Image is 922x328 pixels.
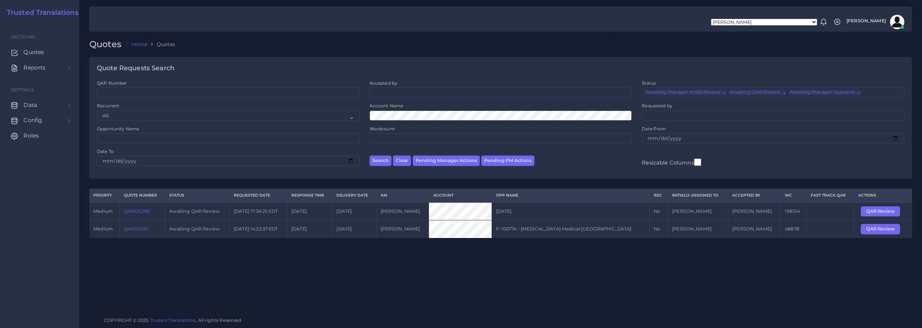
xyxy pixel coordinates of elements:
[728,202,781,220] td: [PERSON_NAME]
[332,189,376,202] th: Delivery Date
[124,208,150,214] a: QAR125396
[229,189,287,202] th: Requested Date
[806,189,854,202] th: Fast Track QAR
[642,103,672,109] label: Requested by
[287,202,332,220] td: [DATE]
[104,316,242,324] span: COPYRIGHT © 2025
[97,103,119,109] label: Recurrent
[376,220,429,238] td: [PERSON_NAME]
[229,202,287,220] td: [DATE] 17:36:25 EDT
[861,206,900,216] button: QAR Review
[165,189,230,202] th: Status
[23,48,44,56] span: Quotes
[5,98,74,113] a: Data
[642,80,656,86] label: Status
[781,220,806,238] td: 48878
[642,126,666,132] label: Date From
[728,90,787,95] li: Awaiting QAR Review
[650,220,668,238] td: No
[23,132,39,140] span: Roles
[393,156,411,166] button: Clear
[124,226,149,232] a: QAR125051
[97,148,114,154] label: Date To
[644,90,726,95] li: Awaiting Manager Initial Review
[846,19,886,23] span: [PERSON_NAME]
[97,126,139,132] label: Opportunity Name
[492,202,650,220] td: [DATE]
[332,220,376,238] td: [DATE]
[668,202,728,220] td: [PERSON_NAME]
[2,9,79,17] a: Trusted Translations
[150,318,196,323] a: Trusted Translations
[147,41,175,48] li: Quotes
[23,116,42,124] span: Config
[668,189,728,202] th: Initially Assigned to
[861,226,905,232] a: QAR Review
[370,103,403,109] label: Account Name
[93,226,113,232] span: medium
[89,39,127,50] h2: Quotes
[165,202,230,220] td: Awaiting QAR Review
[97,80,127,86] label: QAR Number
[650,202,668,220] td: No
[492,189,650,202] th: Opp Name
[642,158,701,167] label: Resizable Columns
[429,189,492,202] th: Account
[5,60,74,75] a: Reports
[861,208,905,214] a: QAR Review
[5,45,74,60] a: Quotes
[93,208,113,214] span: medium
[413,156,480,166] button: Pending Manager Actions
[132,41,148,48] a: Home
[97,64,174,72] h4: Quote Requests Search
[23,64,45,72] span: Reports
[370,156,391,166] button: Search
[781,202,806,220] td: 198514
[89,189,120,202] th: Priority
[650,189,668,202] th: REC
[229,220,287,238] td: [DATE] 14:23:37 EDT
[120,189,165,202] th: Quote Number
[370,126,395,132] label: Wordcount
[843,15,907,29] a: [PERSON_NAME]avatar
[788,90,860,95] li: Awaiting Manager Approval
[492,220,650,238] td: P-100774 - [MEDICAL_DATA] Medical [GEOGRAPHIC_DATA]
[332,202,376,220] td: [DATE]
[11,34,35,40] span: Sections
[5,128,74,143] a: Roles
[728,189,781,202] th: Accepted by
[370,80,398,86] label: Accepted by
[287,189,332,202] th: Response Time
[890,15,904,29] img: avatar
[376,189,429,202] th: AM
[165,220,230,238] td: Awaiting QAR Review
[23,101,37,109] span: Data
[781,189,806,202] th: WC
[5,113,74,128] a: Config
[376,202,429,220] td: [PERSON_NAME]
[861,224,900,234] button: QAR Review
[668,220,728,238] td: [PERSON_NAME]
[728,220,781,238] td: [PERSON_NAME]
[196,316,242,324] span: , All rights Reserved
[11,87,34,93] span: Settings
[694,158,701,167] input: Resizable Columns
[287,220,332,238] td: [DATE]
[481,156,534,166] button: Pending PM Actions
[854,189,912,202] th: Actions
